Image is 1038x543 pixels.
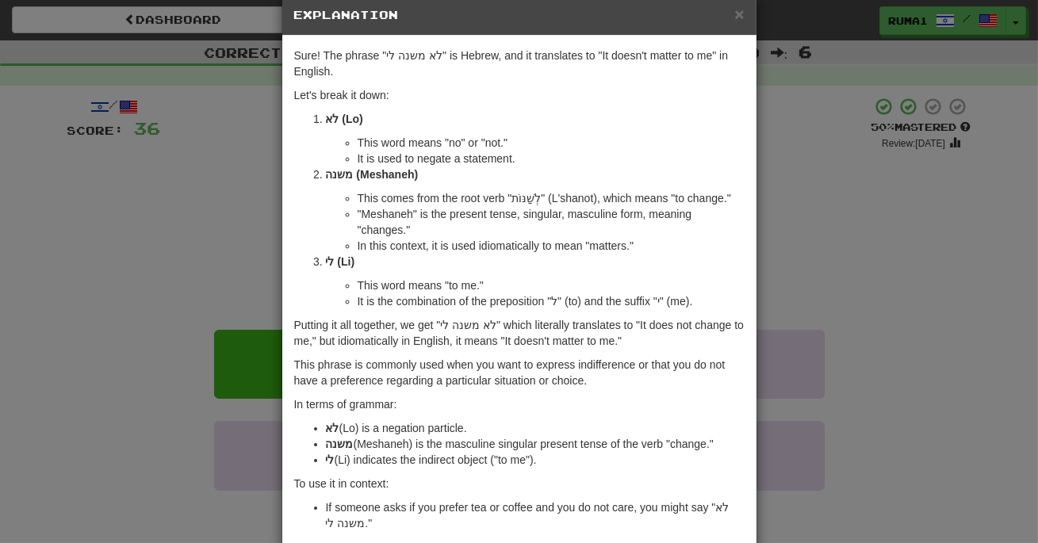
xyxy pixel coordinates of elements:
strong: לי [326,453,335,466]
li: It is the combination of the preposition "ל" (to) and the suffix "י" (me). [358,293,745,309]
p: Sure! The phrase "לא משנה לי" is Hebrew, and it translates to "It doesn't matter to me" in English. [294,48,745,79]
span: × [734,5,744,23]
li: (Lo) is a negation particle. [326,420,745,436]
li: This comes from the root verb "לְשַׁנּוֹת" (L'shanot), which means "to change." [358,190,745,206]
li: In this context, it is used idiomatically to mean "matters." [358,238,745,254]
strong: לי (Li) [326,255,355,268]
li: (Li) indicates the indirect object ("to me"). [326,452,745,468]
li: "Meshaneh" is the present tense, singular, masculine form, meaning "changes." [358,206,745,238]
strong: משנה (Meshaneh) [326,168,419,181]
p: Putting it all together, we get "לא משנה לי" which literally translates to "It does not change to... [294,317,745,349]
li: It is used to negate a statement. [358,151,745,166]
strong: משנה [326,438,354,450]
li: This word means "to me." [358,277,745,293]
p: In terms of grammar: [294,396,745,412]
li: If someone asks if you prefer tea or coffee and you do not care, you might say "לא משנה לי." [326,499,745,531]
strong: לא (Lo) [326,113,363,125]
p: This phrase is commonly used when you want to express indifference or that you do not have a pref... [294,357,745,388]
h5: Explanation [294,7,745,23]
button: Close [734,6,744,22]
p: Let's break it down: [294,87,745,103]
li: (Meshaneh) is the masculine singular present tense of the verb "change." [326,436,745,452]
strong: לא [326,422,339,434]
li: This word means "no" or "not." [358,135,745,151]
p: To use it in context: [294,476,745,491]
